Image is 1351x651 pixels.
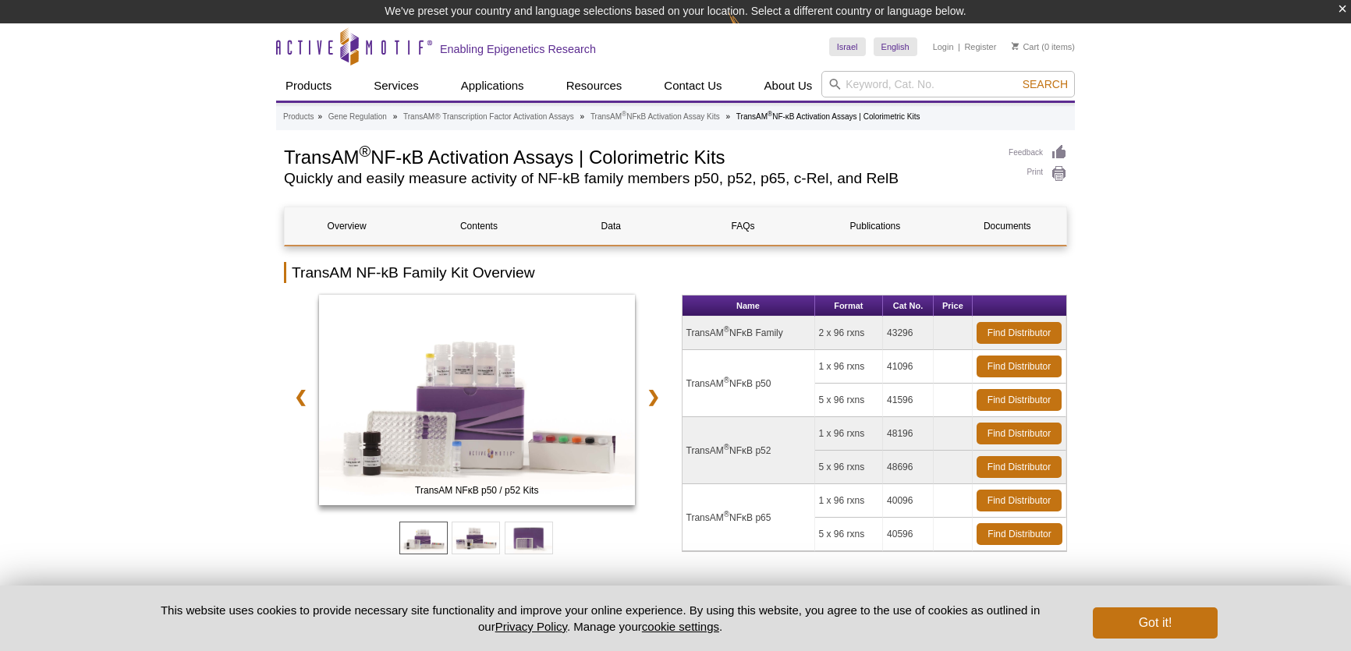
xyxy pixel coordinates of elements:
img: Your Cart [1012,42,1019,50]
li: » [393,112,398,121]
button: cookie settings [642,620,719,633]
td: 1 x 96 rxns [815,417,884,451]
td: 5 x 96 rxns [815,384,884,417]
a: Find Distributor [977,490,1062,511]
a: FAQs [681,207,805,245]
a: Resources [557,71,632,101]
sup: ® [724,510,729,518]
td: TransAM NFκB p50 [683,350,815,417]
button: Got it! [1093,607,1218,639]
a: Overview [285,207,409,245]
a: TransAM NFκB p50 / p52 Kits [319,295,635,510]
li: (0 items) [1012,37,1075,56]
td: 41596 [883,384,934,417]
sup: ® [724,443,729,451]
a: Products [276,71,341,101]
sup: ® [768,110,772,118]
a: Services [364,71,428,101]
th: Price [934,295,973,317]
a: TransAM® Transcription Factor Activation Assays [403,110,574,124]
a: Contact Us [654,71,731,101]
h2: Quickly and easily measure activity of NF-kB family members p50, p52, p65, c-Rel, and RelB [284,172,993,186]
h1: TransAM NF-κB Activation Assays | Colorimetric Kits [284,144,993,168]
a: Find Distributor [977,356,1062,377]
a: TransAM®NFκB Activation Assay Kits [590,110,720,124]
td: 1 x 96 rxns [815,350,884,384]
td: 2 x 96 rxns [815,317,884,350]
a: Login [933,41,954,52]
a: Applications [452,71,534,101]
td: 41096 [883,350,934,384]
a: English [874,37,917,56]
td: 1 x 96 rxns [815,484,884,518]
li: | [958,37,960,56]
td: TransAM NFκB p65 [683,484,815,551]
span: TransAM NFκB p50 / p52 Kits [322,483,631,498]
input: Keyword, Cat. No. [821,71,1075,97]
td: TransAM NFκB Family [683,317,815,350]
td: 43296 [883,317,934,350]
li: TransAM NF-κB Activation Assays | Colorimetric Kits [736,112,920,121]
a: Contents [417,207,541,245]
sup: ® [622,110,626,118]
th: Cat No. [883,295,934,317]
button: Search [1018,77,1073,91]
a: Israel [829,37,866,56]
a: Find Distributor [977,322,1062,344]
a: Find Distributor [977,456,1062,478]
td: 48696 [883,451,934,484]
td: 5 x 96 rxns [815,518,884,551]
a: Publications [813,207,937,245]
sup: ® [359,143,371,160]
th: Name [683,295,815,317]
li: » [317,112,322,121]
td: TransAM NFκB p52 [683,417,815,484]
a: Find Distributor [977,523,1062,545]
a: Feedback [1009,144,1067,161]
a: ❮ [284,379,317,415]
a: Print [1009,165,1067,182]
a: Cart [1012,41,1039,52]
td: 48196 [883,417,934,451]
li: » [580,112,585,121]
th: Format [815,295,884,317]
span: Search [1023,78,1068,90]
td: 40596 [883,518,934,551]
a: Register [964,41,996,52]
a: Gene Regulation [328,110,387,124]
a: ❯ [636,379,670,415]
a: About Us [755,71,822,101]
a: Find Distributor [977,389,1062,411]
a: Find Distributor [977,423,1062,444]
a: Privacy Policy [495,620,567,633]
li: » [726,112,731,121]
a: Data [549,207,673,245]
img: TransAM NFκB p50 / p52 Kits [319,295,635,505]
td: 40096 [883,484,934,518]
sup: ® [724,376,729,384]
img: Change Here [729,12,770,48]
a: Products [283,110,314,124]
p: This website uses cookies to provide necessary site functionality and improve your online experie... [133,602,1067,635]
a: Documents [945,207,1069,245]
td: 5 x 96 rxns [815,451,884,484]
h2: TransAM NF-kB Family Kit Overview [284,262,1067,283]
h2: Enabling Epigenetics Research [440,42,596,56]
sup: ® [724,325,729,334]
